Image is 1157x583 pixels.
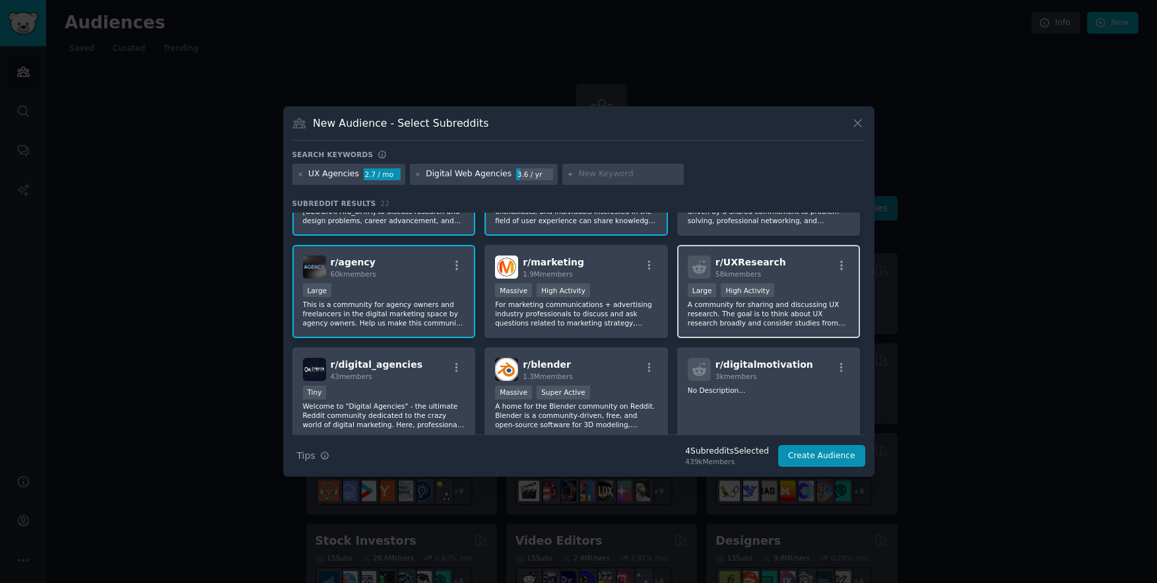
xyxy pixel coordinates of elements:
[688,300,850,327] p: A community for sharing and discussing UX research. The goal is to think about UX research broadl...
[523,257,584,267] span: r/ marketing
[297,449,315,463] span: Tips
[303,401,465,429] p: Welcome to "Digital Agencies" - the ultimate Reddit community dedicated to the crazy world of dig...
[331,257,376,267] span: r/ agency
[495,300,657,327] p: For marketing communications + advertising industry professionals to discuss and ask questions re...
[495,256,518,279] img: marketing
[688,283,717,297] div: Large
[778,445,865,467] button: Create Audience
[495,386,532,399] div: Massive
[495,358,518,381] img: blender
[523,270,573,278] span: 1.9M members
[688,386,850,395] p: No Description...
[364,168,401,180] div: 2.7 / mo
[579,168,679,180] input: New Keyword
[303,300,465,327] p: This is a community for agency owners and freelancers in the digital marketing space by agency ow...
[721,283,774,297] div: High Activity
[685,457,769,466] div: 439k Members
[523,372,573,380] span: 1.3M members
[715,257,786,267] span: r/ UXResearch
[292,199,376,208] span: Subreddit Results
[331,372,372,380] span: 43 members
[495,401,657,429] p: A home for the Blender community on Reddit. Blender is a community-driven, free, and open-source ...
[523,359,571,370] span: r/ blender
[537,283,590,297] div: High Activity
[303,358,326,381] img: digital_agencies
[292,150,374,159] h3: Search keywords
[516,168,553,180] div: 3.6 / yr
[303,283,332,297] div: Large
[715,270,761,278] span: 58k members
[685,446,769,458] div: 4 Subreddit s Selected
[331,270,376,278] span: 60k members
[426,168,512,180] div: Digital Web Agencies
[303,256,326,279] img: agency
[537,386,590,399] div: Super Active
[715,359,813,370] span: r/ digitalmotivation
[308,168,359,180] div: UX Agencies
[331,359,422,370] span: r/ digital_agencies
[381,199,390,207] span: 22
[495,283,532,297] div: Massive
[715,372,757,380] span: 3k members
[313,116,488,130] h3: New Audience - Select Subreddits
[292,444,334,467] button: Tips
[303,386,327,399] div: Tiny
